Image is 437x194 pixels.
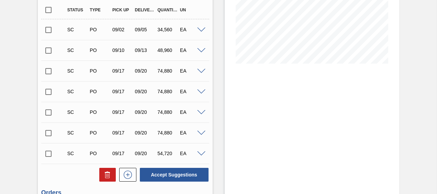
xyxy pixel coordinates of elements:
[66,27,90,32] div: Suggestion Created
[133,27,157,32] div: 09/05/2025
[178,130,202,136] div: EA
[111,109,135,115] div: 09/17/2025
[88,27,112,32] div: Purchase order
[66,68,90,74] div: Suggestion Created
[88,109,112,115] div: Purchase order
[111,151,135,156] div: 09/17/2025
[156,68,180,74] div: 74,880
[111,130,135,136] div: 09/17/2025
[136,167,209,182] div: Accept Suggestions
[156,47,180,53] div: 48,960
[88,89,112,94] div: Purchase order
[66,151,90,156] div: Suggestion Created
[133,47,157,53] div: 09/13/2025
[156,27,180,32] div: 34,560
[88,151,112,156] div: Purchase order
[178,8,202,12] div: UN
[140,168,209,182] button: Accept Suggestions
[133,130,157,136] div: 09/20/2025
[111,68,135,74] div: 09/17/2025
[66,8,90,12] div: Status
[133,89,157,94] div: 09/20/2025
[178,151,202,156] div: EA
[111,89,135,94] div: 09/17/2025
[156,109,180,115] div: 74,880
[116,168,136,182] div: New suggestion
[156,130,180,136] div: 74,880
[133,109,157,115] div: 09/20/2025
[66,130,90,136] div: Suggestion Created
[111,8,135,12] div: Pick up
[156,8,180,12] div: Quantity
[66,47,90,53] div: Suggestion Created
[178,27,202,32] div: EA
[88,47,112,53] div: Purchase order
[66,109,90,115] div: Suggestion Created
[111,27,135,32] div: 09/02/2025
[133,68,157,74] div: 09/20/2025
[156,89,180,94] div: 74,880
[178,68,202,74] div: EA
[178,47,202,53] div: EA
[133,8,157,12] div: Delivery
[156,151,180,156] div: 54,720
[88,8,112,12] div: Type
[111,47,135,53] div: 09/10/2025
[178,109,202,115] div: EA
[66,89,90,94] div: Suggestion Created
[133,151,157,156] div: 09/20/2025
[178,89,202,94] div: EA
[96,168,116,182] div: Delete Suggestions
[88,68,112,74] div: Purchase order
[88,130,112,136] div: Purchase order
